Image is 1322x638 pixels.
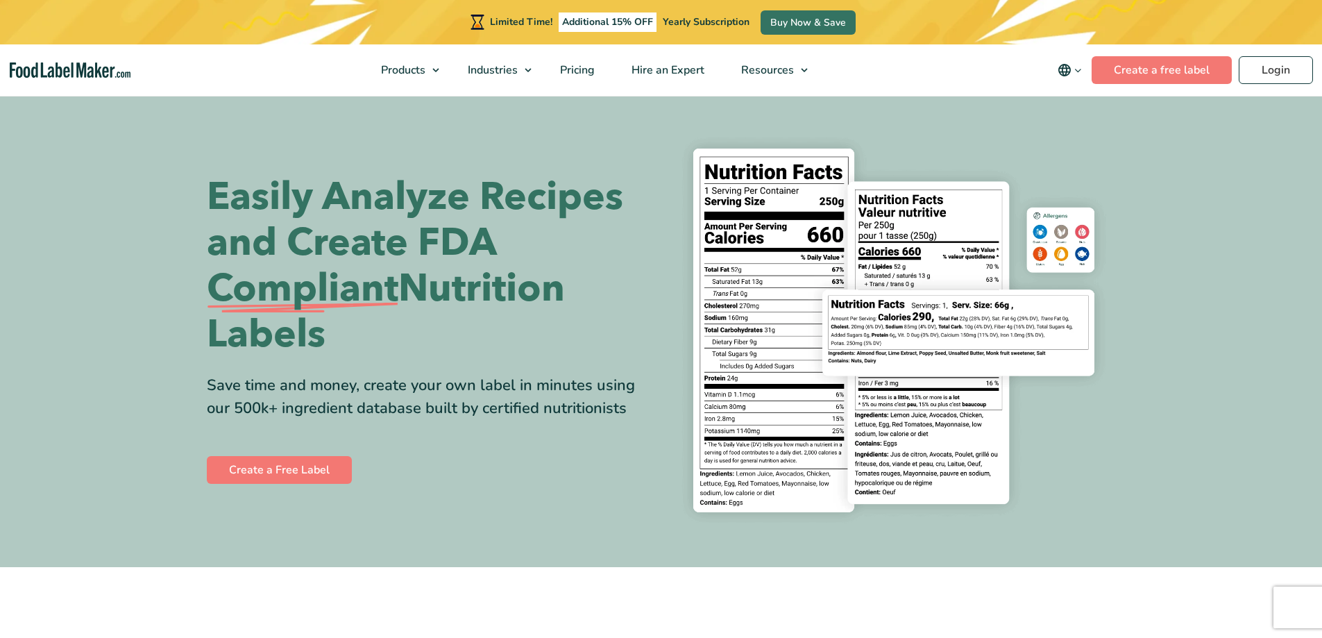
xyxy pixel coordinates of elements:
[464,62,519,78] span: Industries
[207,174,651,358] h1: Easily Analyze Recipes and Create FDA Nutrition Labels
[1239,56,1313,84] a: Login
[207,456,352,484] a: Create a Free Label
[542,44,610,96] a: Pricing
[377,62,427,78] span: Products
[450,44,539,96] a: Industries
[490,15,552,28] span: Limited Time!
[559,12,656,32] span: Additional 15% OFF
[627,62,706,78] span: Hire an Expert
[207,266,398,312] span: Compliant
[737,62,795,78] span: Resources
[556,62,596,78] span: Pricing
[663,15,749,28] span: Yearly Subscription
[207,374,651,420] div: Save time and money, create your own label in minutes using our 500k+ ingredient database built b...
[363,44,446,96] a: Products
[723,44,815,96] a: Resources
[761,10,856,35] a: Buy Now & Save
[613,44,720,96] a: Hire an Expert
[1092,56,1232,84] a: Create a free label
